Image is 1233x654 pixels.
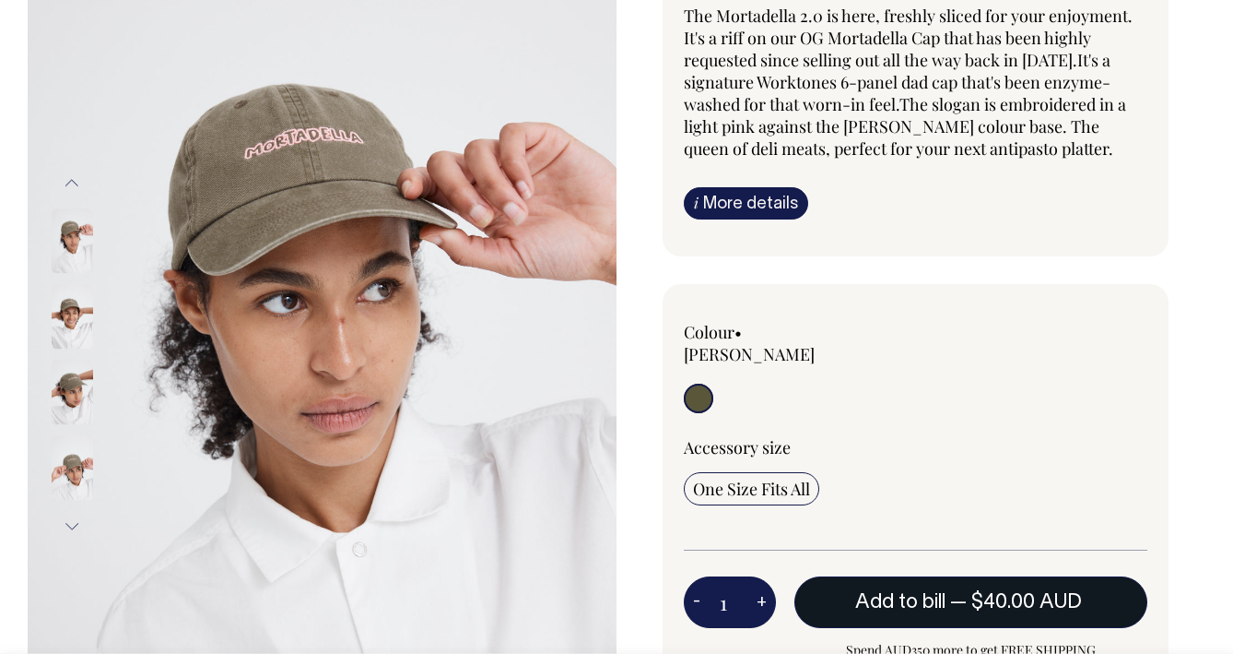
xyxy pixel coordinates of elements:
span: i [694,193,699,212]
button: + [747,584,776,621]
img: Mortadella 2.0 Cap [52,361,93,425]
div: Accessory size [684,436,1147,458]
img: moss [52,285,93,350]
p: The Mortadella 2.0 is here, freshly sliced for your enjoyment. It's a riff on our OG Mortadella C... [684,5,1147,160]
label: [PERSON_NAME] [684,343,815,365]
span: It's a signature Worktones 6-panel dad cap that's been enzyme-washed for that worn-in feel. The s... [684,49,1126,160]
img: moss [52,436,93,501]
span: — [950,593,1086,612]
button: - [684,584,710,621]
button: Add to bill —$40.00 AUD [794,577,1147,628]
span: Add to bill [855,593,945,612]
span: One Size Fits All [693,478,810,500]
img: moss [52,209,93,274]
span: $40.00 AUD [971,593,1082,612]
a: iMore details [684,187,808,220]
input: One Size Fits All [684,472,819,505]
button: Next [58,506,86,548]
div: Colour [684,321,869,365]
span: • [734,321,742,343]
button: Previous [58,162,86,204]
